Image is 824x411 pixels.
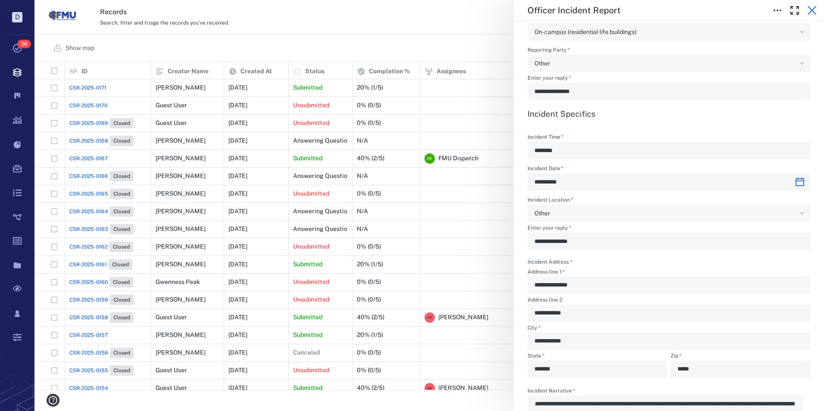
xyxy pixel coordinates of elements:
[527,134,810,142] label: Incident Time
[534,59,796,68] div: Other
[527,197,810,205] label: Incident Location
[527,142,810,159] div: Incident Time
[527,47,810,55] label: Reporting Party
[527,55,810,72] div: Reporting Party
[527,325,810,333] label: City
[803,2,821,19] button: Close
[570,259,572,265] span: required
[527,23,810,40] div: Location of Incident
[527,75,810,83] label: Enter your reply
[671,353,810,361] label: Zip
[527,166,810,173] label: Incident Date
[534,27,796,37] div: On-campus (residential life buildings)
[527,388,810,395] label: Incident Narrative
[527,297,810,305] label: Address line 2
[527,5,621,16] h5: Officer Incident Report
[19,6,37,14] span: Help
[12,12,22,22] p: D
[527,225,810,233] label: Enter your reply
[527,205,810,222] div: Incident Location
[786,2,803,19] button: Toggle Fullscreen
[7,7,275,15] body: Rich Text Area. Press ALT-0 for help.
[17,40,31,48] span: 26
[769,2,786,19] button: Toggle to Edit Boxes
[527,109,810,119] h3: Incident Specifics
[534,209,796,218] div: Other
[527,269,810,277] label: Address line 1
[527,258,572,266] label: Incident Address
[527,353,667,361] label: State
